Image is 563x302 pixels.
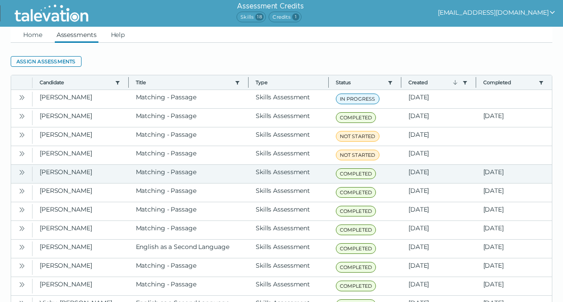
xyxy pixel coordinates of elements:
[336,79,384,86] button: Status
[249,221,329,239] clr-dg-cell: Skills Assessment
[129,184,249,202] clr-dg-cell: Matching - Passage
[473,73,479,92] button: Column resize handle
[33,202,129,220] clr-dg-cell: [PERSON_NAME]
[249,146,329,164] clr-dg-cell: Skills Assessment
[16,223,27,233] button: Open
[129,109,249,127] clr-dg-cell: Matching - Passage
[249,202,329,220] clr-dg-cell: Skills Assessment
[33,127,129,146] clr-dg-cell: [PERSON_NAME]
[16,260,27,271] button: Open
[256,79,321,86] span: Type
[21,27,44,43] a: Home
[476,184,552,202] clr-dg-cell: [DATE]
[336,112,376,123] span: COMPLETED
[18,131,25,139] cds-icon: Open
[33,258,129,277] clr-dg-cell: [PERSON_NAME]
[18,113,25,120] cds-icon: Open
[336,168,376,179] span: COMPLETED
[16,241,27,252] button: Open
[129,165,249,183] clr-dg-cell: Matching - Passage
[483,79,535,86] button: Completed
[336,150,379,160] span: NOT STARTED
[249,109,329,127] clr-dg-cell: Skills Assessment
[16,148,27,159] button: Open
[255,13,264,20] span: 18
[476,221,552,239] clr-dg-cell: [DATE]
[476,258,552,277] clr-dg-cell: [DATE]
[401,221,476,239] clr-dg-cell: [DATE]
[18,188,25,195] cds-icon: Open
[336,94,379,104] span: IN PROGRESS
[476,165,552,183] clr-dg-cell: [DATE]
[126,73,131,92] button: Column resize handle
[408,79,459,86] button: Created
[476,277,552,295] clr-dg-cell: [DATE]
[33,146,129,164] clr-dg-cell: [PERSON_NAME]
[292,13,299,20] span: 1
[249,277,329,295] clr-dg-cell: Skills Assessment
[16,92,27,102] button: Open
[16,110,27,121] button: Open
[401,184,476,202] clr-dg-cell: [DATE]
[401,202,476,220] clr-dg-cell: [DATE]
[16,167,27,177] button: Open
[18,281,25,288] cds-icon: Open
[336,262,376,273] span: COMPLETED
[401,146,476,164] clr-dg-cell: [DATE]
[249,184,329,202] clr-dg-cell: Skills Assessment
[129,90,249,108] clr-dg-cell: Matching - Passage
[18,150,25,157] cds-icon: Open
[16,279,27,290] button: Open
[237,1,304,12] h6: Assessment Credits
[245,73,251,92] button: Column resize handle
[129,277,249,295] clr-dg-cell: Matching - Passage
[18,169,25,176] cds-icon: Open
[476,109,552,127] clr-dg-cell: [DATE]
[401,109,476,127] clr-dg-cell: [DATE]
[336,224,376,235] span: COMPLETED
[40,79,111,86] button: Candidate
[136,79,232,86] button: Title
[129,146,249,164] clr-dg-cell: Matching - Passage
[33,240,129,258] clr-dg-cell: [PERSON_NAME]
[129,127,249,146] clr-dg-cell: Matching - Passage
[33,221,129,239] clr-dg-cell: [PERSON_NAME]
[16,185,27,196] button: Open
[11,56,82,67] button: Assign assessments
[336,281,376,291] span: COMPLETED
[249,165,329,183] clr-dg-cell: Skills Assessment
[16,129,27,140] button: Open
[401,240,476,258] clr-dg-cell: [DATE]
[401,127,476,146] clr-dg-cell: [DATE]
[401,277,476,295] clr-dg-cell: [DATE]
[438,7,556,18] button: show user actions
[11,2,92,24] img: Talevation_Logo_Transparent_white.png
[476,240,552,258] clr-dg-cell: [DATE]
[336,131,379,142] span: NOT STARTED
[398,73,404,92] button: Column resize handle
[249,258,329,277] clr-dg-cell: Skills Assessment
[18,206,25,213] cds-icon: Open
[33,184,129,202] clr-dg-cell: [PERSON_NAME]
[401,258,476,277] clr-dg-cell: [DATE]
[18,225,25,232] cds-icon: Open
[336,206,376,216] span: COMPLETED
[18,94,25,101] cds-icon: Open
[18,262,25,269] cds-icon: Open
[249,90,329,108] clr-dg-cell: Skills Assessment
[249,240,329,258] clr-dg-cell: Skills Assessment
[33,165,129,183] clr-dg-cell: [PERSON_NAME]
[336,243,376,254] span: COMPLETED
[129,202,249,220] clr-dg-cell: Matching - Passage
[55,27,98,43] a: Assessments
[33,109,129,127] clr-dg-cell: [PERSON_NAME]
[237,12,266,22] span: Skills
[129,240,249,258] clr-dg-cell: English as a Second Language
[269,12,301,22] span: Credits
[336,187,376,198] span: COMPLETED
[18,244,25,251] cds-icon: Open
[16,204,27,215] button: Open
[249,127,329,146] clr-dg-cell: Skills Assessment
[476,202,552,220] clr-dg-cell: [DATE]
[129,258,249,277] clr-dg-cell: Matching - Passage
